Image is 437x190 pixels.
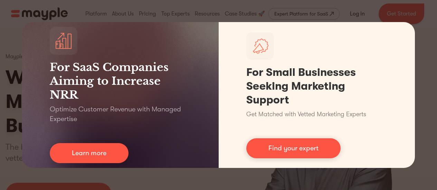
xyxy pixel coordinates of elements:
[50,60,191,102] h3: For SaaS Companies Aiming to Increase NRR
[246,110,366,119] p: Get Matched with Vetted Marketing Experts
[50,143,129,163] a: Learn more
[50,104,191,124] p: Optimize Customer Revenue with Managed Expertise
[246,66,388,107] h1: For Small Businesses Seeking Marketing Support
[246,138,341,158] a: Find your expert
